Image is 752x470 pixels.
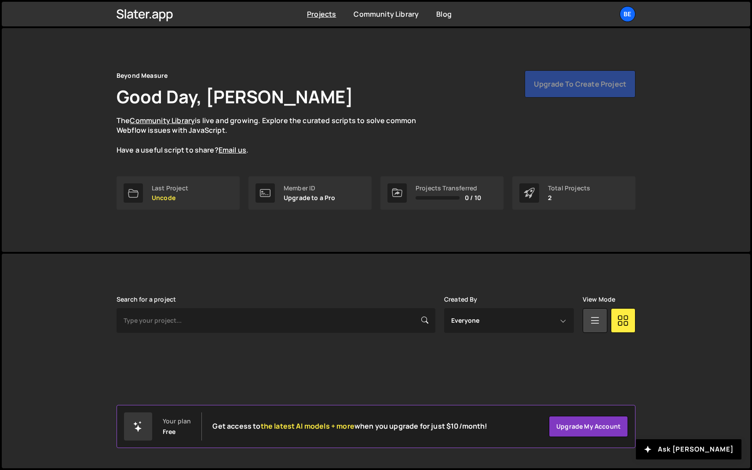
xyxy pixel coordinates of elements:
p: Upgrade to a Pro [284,194,336,201]
a: Email us [219,145,246,155]
a: Community Library [354,9,419,19]
input: Type your project... [117,308,435,333]
div: Member ID [284,185,336,192]
a: Last Project Uncode [117,176,240,210]
button: Ask [PERSON_NAME] [636,439,741,459]
div: Free [163,428,176,435]
div: Total Projects [548,185,590,192]
p: 2 [548,194,590,201]
h1: Good Day, [PERSON_NAME] [117,84,353,109]
div: Beyond Measure [117,70,168,81]
p: Uncode [152,194,188,201]
p: The is live and growing. Explore the curated scripts to solve common Webflow issues with JavaScri... [117,116,433,155]
span: the latest AI models + more [261,421,354,431]
a: Be [620,6,635,22]
a: Upgrade my account [549,416,628,437]
a: Blog [436,9,452,19]
div: Last Project [152,185,188,192]
label: Search for a project [117,296,176,303]
a: Community Library [130,116,195,125]
label: Created By [444,296,478,303]
span: 0 / 10 [465,194,481,201]
div: Your plan [163,418,191,425]
div: Projects Transferred [416,185,481,192]
h2: Get access to when you upgrade for just $10/month! [212,422,487,430]
label: View Mode [583,296,615,303]
a: Projects [307,9,336,19]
